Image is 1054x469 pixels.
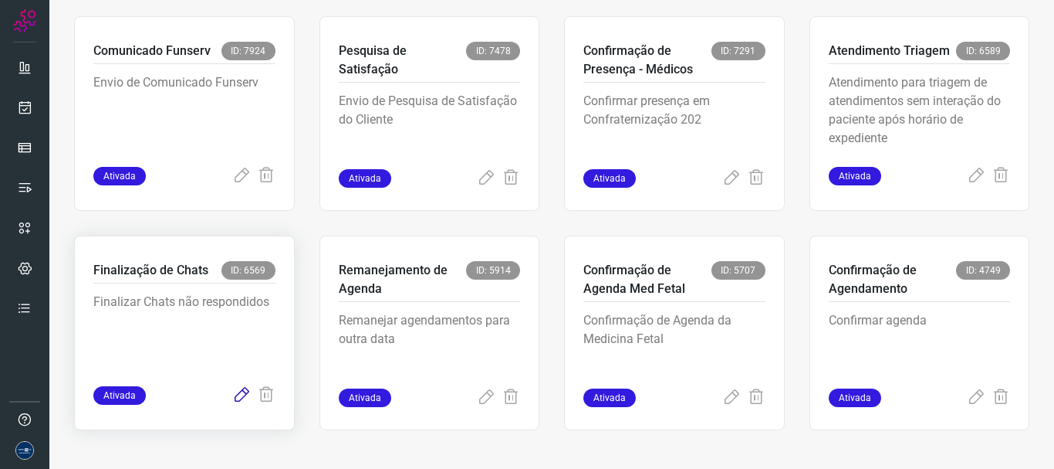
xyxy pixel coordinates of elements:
[583,389,636,407] span: Ativada
[829,261,957,298] p: Confirmação de Agendamento
[711,261,765,280] span: ID: 5707
[339,389,391,407] span: Ativada
[829,73,1011,151] p: Atendimento para triagem de atendimentos sem interação do paciente após horário de expediente
[583,92,765,169] p: Confirmar presença em Confraternização 202
[466,42,520,60] span: ID: 7478
[339,42,467,79] p: Pesquisa de Satisfação
[339,92,521,169] p: Envio de Pesquisa de Satisfação do Cliente
[93,386,146,405] span: Ativada
[339,261,467,298] p: Remanejamento de Agenda
[829,311,1011,389] p: Confirmar agenda
[221,42,275,60] span: ID: 7924
[583,311,765,389] p: Confirmação de Agenda da Medicina Fetal
[956,261,1010,280] span: ID: 4749
[93,73,275,151] p: Envio de Comunicado Funserv
[583,261,711,298] p: Confirmação de Agenda Med Fetal
[93,42,211,60] p: Comunicado Funserv
[93,293,275,370] p: Finalizar Chats não respondidos
[829,42,950,60] p: Atendimento Triagem
[829,389,881,407] span: Ativada
[93,261,208,280] p: Finalização de Chats
[583,169,636,188] span: Ativada
[339,311,521,389] p: Remanejar agendamentos para outra data
[221,261,275,280] span: ID: 6569
[93,167,146,185] span: Ativada
[466,261,520,280] span: ID: 5914
[15,441,34,460] img: d06bdf07e729e349525d8f0de7f5f473.png
[956,42,1010,60] span: ID: 6589
[339,169,391,188] span: Ativada
[13,9,36,32] img: Logo
[583,42,711,79] p: Confirmação de Presença - Médicos
[711,42,765,60] span: ID: 7291
[829,167,881,185] span: Ativada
